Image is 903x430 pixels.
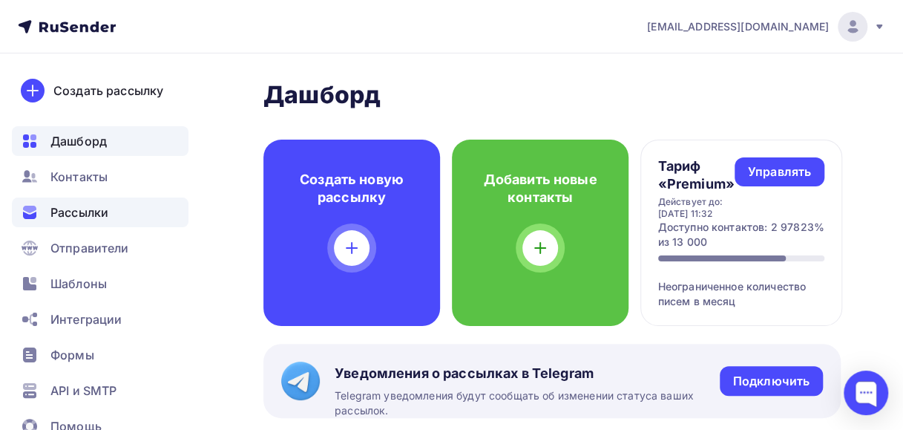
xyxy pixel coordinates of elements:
div: Неограниченное количество писем в месяц [658,261,825,309]
h2: Дашборд [263,80,841,110]
div: Доступно контактов: 2 978 из 13 000 [658,220,801,250]
a: Отправители [12,233,188,263]
a: Формы [12,340,188,370]
span: Шаблоны [50,275,107,293]
span: Отправители [50,239,129,257]
h4: Создать новую рассылку [287,171,416,206]
span: Интеграции [50,310,122,328]
span: Контакты [50,168,108,186]
a: Рассылки [12,198,188,227]
span: Telegram уведомления будут сообщать об изменении статуса ваших рассылок. [335,388,720,419]
div: Управлять [748,163,811,180]
a: Дашборд [12,126,188,156]
span: Формы [50,346,94,364]
h4: Тариф «Premium» [658,157,735,193]
div: Действует до: [DATE] 11:32 [658,196,735,220]
span: API и SMTP [50,382,116,400]
span: Рассылки [50,203,108,221]
span: Дашборд [50,132,107,150]
a: [EMAIL_ADDRESS][DOMAIN_NAME] [647,12,885,42]
div: Создать рассылку [53,82,163,100]
h4: Добавить новые контакты [476,171,605,206]
span: [EMAIL_ADDRESS][DOMAIN_NAME] [647,19,829,34]
div: 23% [801,220,824,250]
span: Уведомления о рассылках в Telegram [335,365,720,382]
a: Шаблоны [12,269,188,299]
div: Подключить [733,373,810,390]
a: Контакты [12,162,188,192]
